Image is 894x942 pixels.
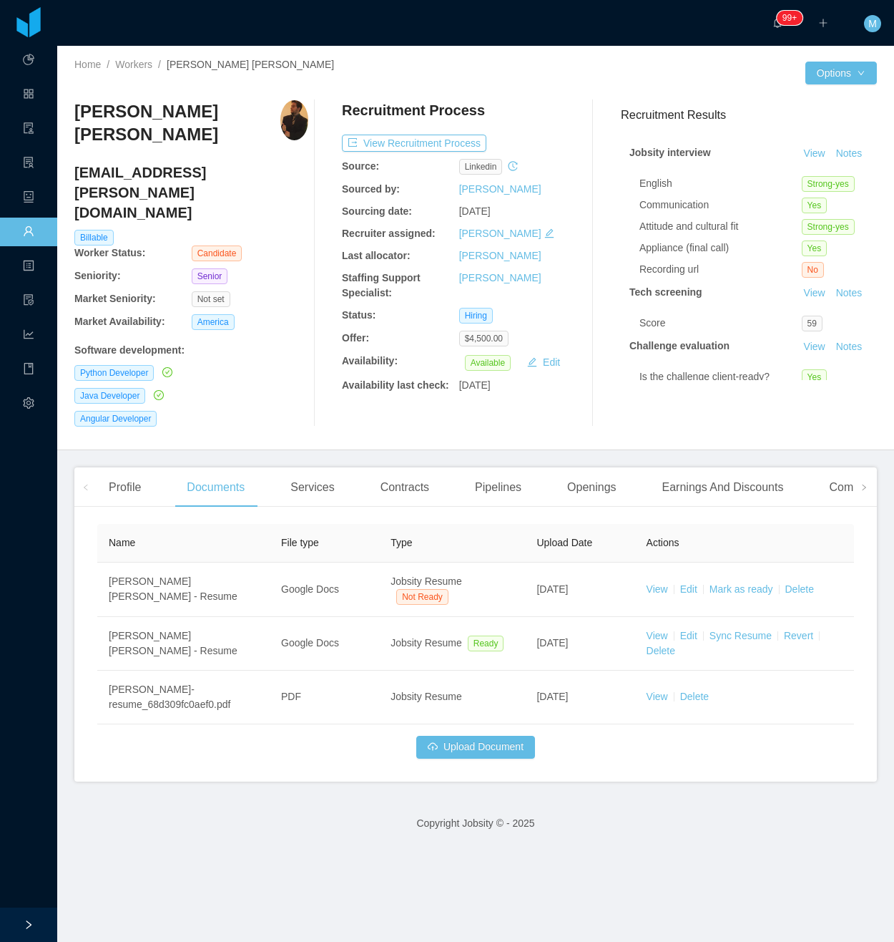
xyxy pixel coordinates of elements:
[390,691,462,702] span: Jobsity Resume
[167,59,334,70] span: [PERSON_NAME] [PERSON_NAME]
[830,339,868,356] button: Notes
[342,332,369,344] b: Offer:
[390,576,462,587] span: Jobsity Resume
[192,314,235,330] span: America
[536,583,568,595] span: [DATE]
[74,411,157,427] span: Angular Developer
[802,198,827,213] span: Yes
[680,691,709,702] a: Delete
[23,80,34,110] a: icon: appstore
[396,589,448,605] span: Not Ready
[97,671,270,724] td: [PERSON_NAME]-resume_68d309fc0aef0.pdf
[459,205,491,217] span: [DATE]
[544,228,554,238] i: icon: edit
[74,344,185,356] b: Software development :
[74,100,280,147] h3: [PERSON_NAME] [PERSON_NAME]
[651,467,795,508] div: Earnings And Discounts
[342,135,486,152] button: icon: exportView Recruitment Process
[468,636,504,651] span: Ready
[97,467,152,508] div: Profile
[830,285,868,302] button: Notes
[74,365,154,381] span: Python Developer
[459,272,541,283] a: [PERSON_NAME]
[281,537,319,548] span: File type
[23,322,34,351] i: icon: line-chart
[416,736,535,759] button: icon: cloud-uploadUpload Document
[459,228,541,239] a: [PERSON_NAME]
[23,183,34,213] a: icon: robot
[192,291,230,307] span: Not set
[342,228,436,239] b: Recruiter assigned:
[459,331,509,346] span: $4,500.00
[785,583,814,595] a: Delete
[868,15,877,32] span: M
[639,176,802,191] div: English
[639,219,802,234] div: Attitude and cultural fit
[74,388,145,404] span: Java Developer
[621,106,877,124] h3: Recruitment Results
[459,159,503,175] span: linkedin
[280,100,308,140] img: 8b8dc54d-342a-493a-aa26-cc026458685f_672160e2e2aec-400w.png
[342,355,398,366] b: Availability:
[74,293,156,304] b: Market Seniority:
[799,287,830,298] a: View
[97,563,270,617] td: [PERSON_NAME] [PERSON_NAME] - Resume
[830,145,868,162] button: Notes
[97,617,270,671] td: [PERSON_NAME] [PERSON_NAME] - Resume
[805,62,877,84] button: Optionsicon: down
[57,799,894,848] footer: Copyright Jobsity © - 2025
[799,147,830,159] a: View
[647,583,668,595] a: View
[639,262,802,277] div: Recording url
[629,147,711,158] strong: Jobsity interview
[536,637,568,649] span: [DATE]
[639,241,802,256] div: Appliance (final call)
[159,366,172,378] a: icon: check-circle
[639,369,802,384] div: Is the challenge client-ready?
[154,390,164,400] i: icon: check-circle
[23,150,34,179] i: icon: solution
[772,18,782,28] i: icon: bell
[23,218,34,248] a: icon: user
[23,46,34,76] a: icon: pie-chart
[279,467,345,508] div: Services
[777,11,802,25] sup: 2150
[74,59,101,70] a: Home
[556,467,628,508] div: Openings
[23,356,34,385] i: icon: book
[270,671,379,724] td: PDF
[639,198,802,213] div: Communication
[860,484,868,491] i: icon: right
[390,537,412,548] span: Type
[629,340,730,351] strong: Challenge evaluation
[109,537,135,548] span: Name
[74,270,121,281] b: Seniority:
[342,205,412,217] b: Sourcing date:
[23,115,34,145] a: icon: audit
[342,379,449,391] b: Availability last check:
[459,308,493,324] span: Hiring
[709,583,773,595] a: Mark as ready
[342,183,400,195] b: Sourced by:
[784,630,813,641] a: Revert
[270,563,379,617] td: Google Docs
[647,537,679,548] span: Actions
[74,247,145,258] b: Worker Status:
[459,250,541,261] a: [PERSON_NAME]
[342,160,379,172] b: Source:
[115,59,152,70] a: Workers
[342,137,486,149] a: icon: exportView Recruitment Process
[508,161,518,171] i: icon: history
[23,391,34,419] i: icon: setting
[709,630,772,641] a: Sync Resume
[802,219,855,235] span: Strong-yes
[629,286,702,298] strong: Tech screening
[799,341,830,352] a: View
[639,316,802,331] div: Score
[459,379,491,391] span: [DATE]
[536,691,568,702] span: [DATE]
[818,18,828,28] i: icon: plus
[82,484,89,491] i: icon: left
[536,537,592,548] span: Upload Date
[647,645,675,656] a: Delete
